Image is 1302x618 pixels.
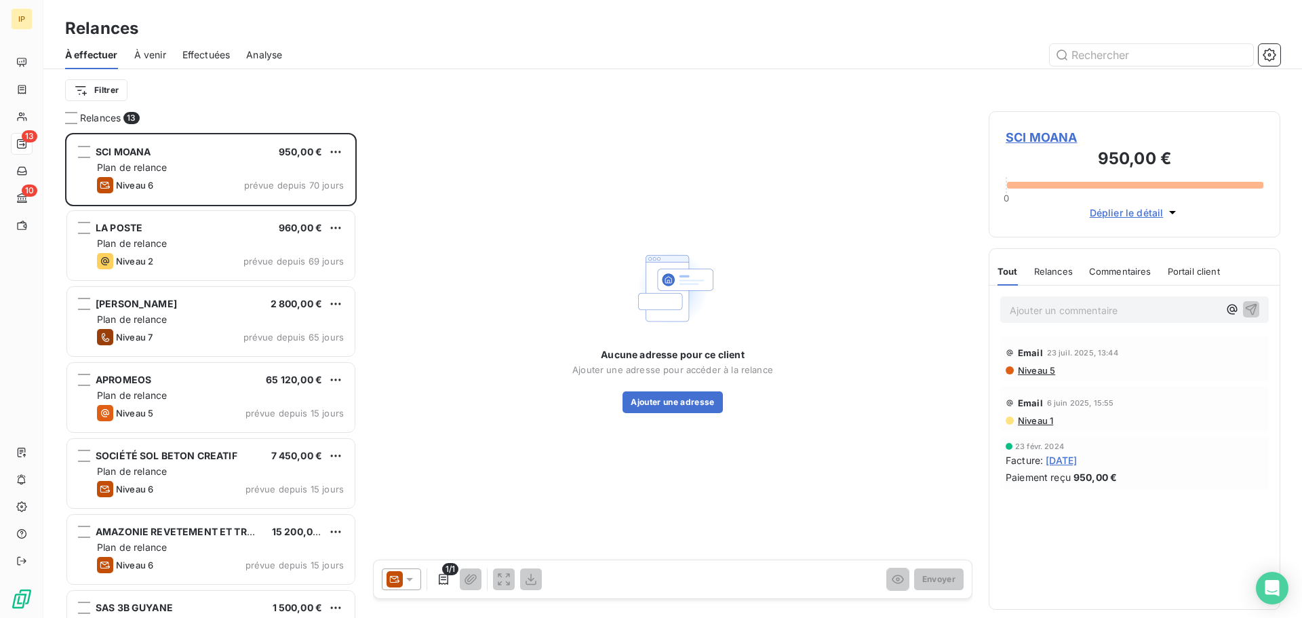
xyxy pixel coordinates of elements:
[116,560,153,571] span: Niveau 6
[11,8,33,30] div: IP
[1006,453,1043,467] span: Facture :
[116,180,153,191] span: Niveau 6
[243,332,344,343] span: prévue depuis 65 jours
[22,130,37,142] span: 13
[1089,266,1151,277] span: Commentaires
[1006,147,1263,174] h3: 950,00 €
[1047,349,1118,357] span: 23 juil. 2025, 13:44
[97,161,167,173] span: Plan de relance
[97,541,167,553] span: Plan de relance
[1168,266,1220,277] span: Portail client
[998,266,1018,277] span: Tout
[1006,470,1071,484] span: Paiement reçu
[134,48,166,62] span: À venir
[96,526,280,537] span: AMAZONIE REVETEMENT ET TRAVAUX
[266,374,322,385] span: 65 120,00 €
[1086,205,1184,220] button: Déplier le détail
[272,526,328,537] span: 15 200,00 €
[1004,193,1009,204] span: 0
[116,332,153,343] span: Niveau 7
[245,560,344,571] span: prévue depuis 15 jours
[97,313,167,325] span: Plan de relance
[1034,266,1073,277] span: Relances
[1015,442,1064,450] span: 23 févr. 2024
[279,222,322,233] span: 960,00 €
[1073,470,1117,484] span: 950,00 €
[96,450,237,461] span: SOCIÉTÉ SOL BETON CREATIF
[116,484,153,495] span: Niveau 6
[1047,399,1114,407] span: 6 juin 2025, 15:55
[1090,206,1164,220] span: Déplier le détail
[442,563,458,575] span: 1/1
[182,48,231,62] span: Effectuées
[96,298,177,309] span: [PERSON_NAME]
[97,389,167,401] span: Plan de relance
[572,364,773,375] span: Ajouter une adresse pour accéder à la relance
[279,146,322,157] span: 950,00 €
[116,408,153,419] span: Niveau 5
[96,222,142,233] span: LA POSTE
[97,237,167,249] span: Plan de relance
[97,465,167,477] span: Plan de relance
[1018,347,1043,358] span: Email
[1018,398,1043,408] span: Email
[11,588,33,610] img: Logo LeanPay
[914,568,964,590] button: Envoyer
[80,111,121,125] span: Relances
[245,408,344,419] span: prévue depuis 15 jours
[1017,365,1055,376] span: Niveau 5
[1050,44,1253,66] input: Rechercher
[65,133,357,618] div: grid
[1046,453,1077,467] span: [DATE]
[1017,415,1053,426] span: Niveau 1
[22,185,37,197] span: 10
[629,245,716,332] img: Empty state
[244,180,344,191] span: prévue depuis 70 jours
[246,48,282,62] span: Analyse
[1256,572,1288,604] div: Open Intercom Messenger
[96,146,151,157] span: SCI MOANA
[65,79,127,101] button: Filtrer
[96,374,151,385] span: APROMEOS
[65,16,138,41] h3: Relances
[271,298,323,309] span: 2 800,00 €
[623,391,722,413] button: Ajouter une adresse
[273,602,323,613] span: 1 500,00 €
[123,112,139,124] span: 13
[601,348,744,362] span: Aucune adresse pour ce client
[65,48,118,62] span: À effectuer
[245,484,344,495] span: prévue depuis 15 jours
[271,450,323,461] span: 7 450,00 €
[243,256,344,267] span: prévue depuis 69 jours
[96,602,173,613] span: SAS 3B GUYANE
[1006,128,1263,147] span: SCI MOANA
[116,256,153,267] span: Niveau 2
